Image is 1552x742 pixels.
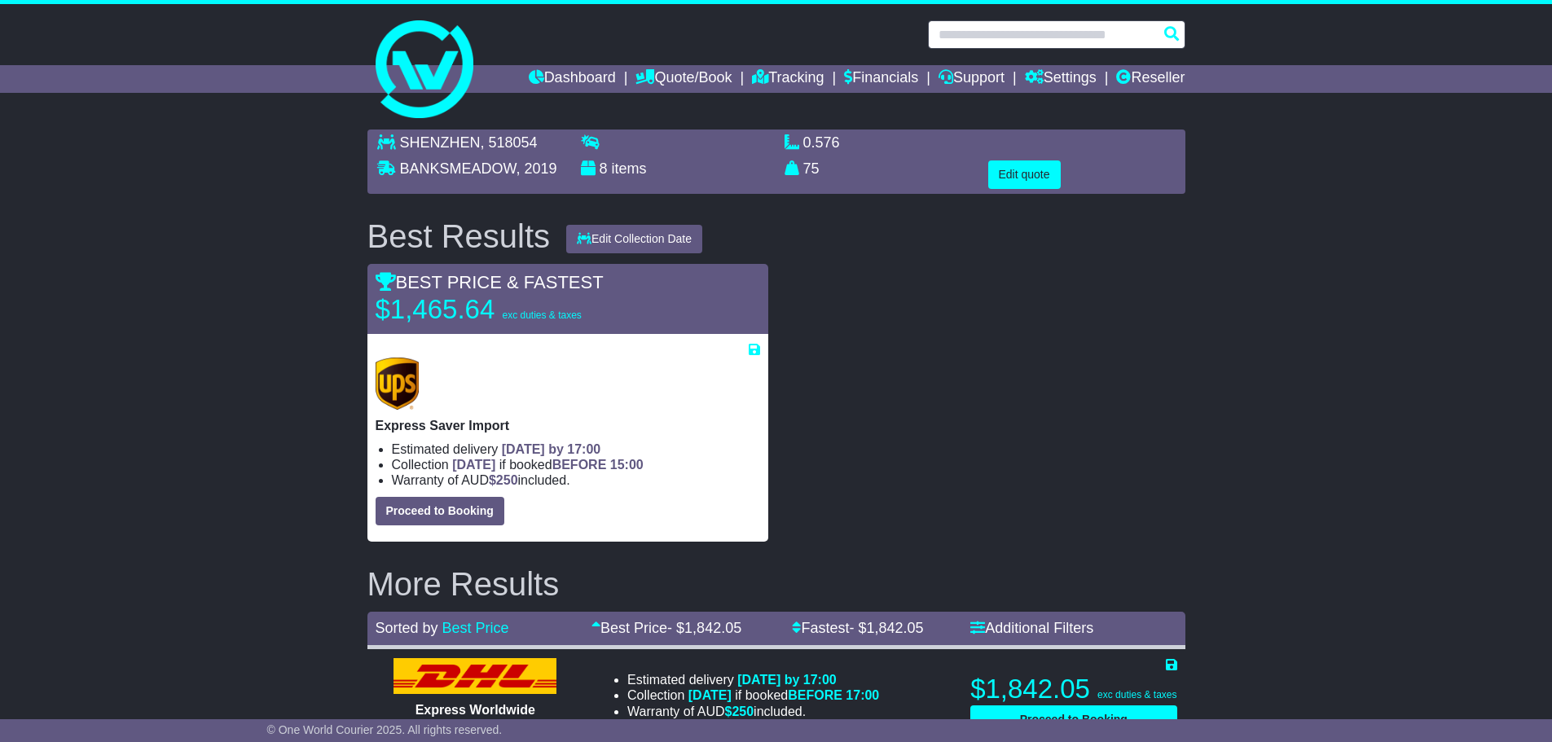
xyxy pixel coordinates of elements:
[844,65,918,93] a: Financials
[267,723,503,736] span: © One World Courier 2025. All rights reserved.
[612,160,647,177] span: items
[627,672,879,687] li: Estimated delivery
[600,160,608,177] span: 8
[667,620,741,636] span: - $
[635,65,732,93] a: Quote/Book
[359,218,559,254] div: Best Results
[610,458,644,472] span: 15:00
[850,620,924,636] span: - $
[376,497,504,525] button: Proceed to Booking
[452,458,495,472] span: [DATE]
[737,673,837,687] span: [DATE] by 17:00
[970,705,1176,734] button: Proceed to Booking
[970,620,1093,636] a: Additional Filters
[684,620,741,636] span: 1,842.05
[566,225,702,253] button: Edit Collection Date
[502,310,581,321] span: exc duties & taxes
[846,688,879,702] span: 17:00
[400,160,517,177] span: BANKSMEADOW
[376,358,420,410] img: UPS (new): Express Saver Import
[552,458,607,472] span: BEFORE
[415,703,535,732] span: Express Worldwide Import
[1097,689,1176,700] span: exc duties & taxes
[803,134,840,151] span: 0.576
[627,704,879,719] li: Warranty of AUD included.
[392,472,760,488] li: Warranty of AUD included.
[393,658,556,694] img: DHL: Express Worldwide Import
[442,620,509,636] a: Best Price
[481,134,538,151] span: , 518054
[591,620,741,636] a: Best Price- $1,842.05
[732,705,754,718] span: 250
[788,688,842,702] span: BEFORE
[792,620,923,636] a: Fastest- $1,842.05
[627,687,879,703] li: Collection
[988,160,1061,189] button: Edit quote
[803,160,820,177] span: 75
[517,160,557,177] span: , 2019
[867,620,924,636] span: 1,842.05
[688,688,732,702] span: [DATE]
[376,620,438,636] span: Sorted by
[752,65,824,93] a: Tracking
[502,442,601,456] span: [DATE] by 17:00
[496,473,518,487] span: 250
[392,457,760,472] li: Collection
[400,134,481,151] span: SHENZHEN
[939,65,1005,93] a: Support
[725,705,754,718] span: $
[376,293,582,326] p: $1,465.64
[1025,65,1097,93] a: Settings
[970,673,1176,705] p: $1,842.05
[688,688,879,702] span: if booked
[452,458,643,472] span: if booked
[376,272,604,292] span: BEST PRICE & FASTEST
[367,566,1185,602] h2: More Results
[1116,65,1185,93] a: Reseller
[392,441,760,457] li: Estimated delivery
[489,473,518,487] span: $
[376,418,760,433] p: Express Saver Import
[529,65,616,93] a: Dashboard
